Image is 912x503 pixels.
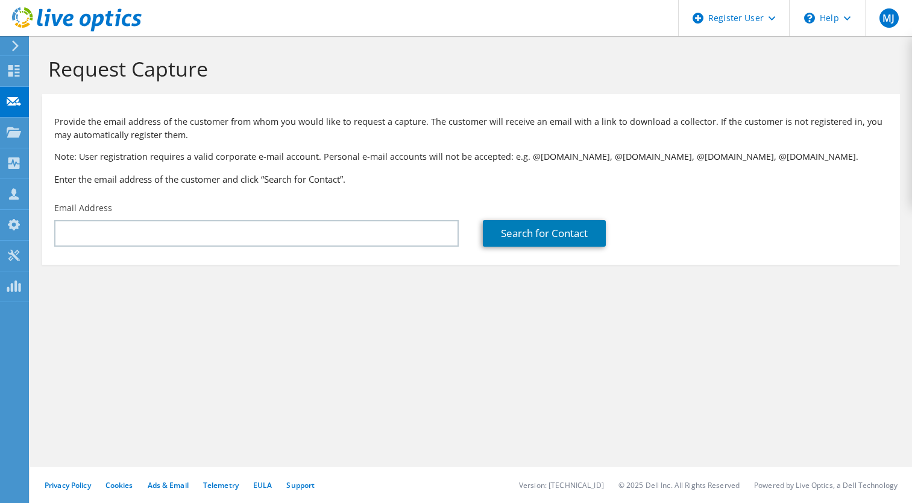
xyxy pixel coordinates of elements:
svg: \n [804,13,815,24]
h3: Enter the email address of the customer and click “Search for Contact”. [54,172,888,186]
a: Telemetry [203,480,239,490]
li: Powered by Live Optics, a Dell Technology [754,480,898,490]
a: Cookies [105,480,133,490]
span: MJ [879,8,899,28]
a: Support [286,480,315,490]
li: Version: [TECHNICAL_ID] [519,480,604,490]
p: Provide the email address of the customer from whom you would like to request a capture. The cust... [54,115,888,142]
label: Email Address [54,202,112,214]
a: EULA [253,480,272,490]
a: Privacy Policy [45,480,91,490]
h1: Request Capture [48,56,888,81]
a: Ads & Email [148,480,189,490]
li: © 2025 Dell Inc. All Rights Reserved [618,480,740,490]
p: Note: User registration requires a valid corporate e-mail account. Personal e-mail accounts will ... [54,150,888,163]
a: Search for Contact [483,220,606,247]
